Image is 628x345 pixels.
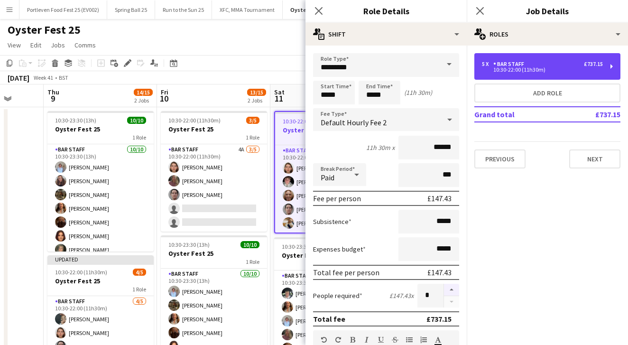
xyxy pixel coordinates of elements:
div: 10:30-22:00 (11h30m) [482,67,603,72]
button: Text Color [434,336,441,344]
h3: Oyster Fest 25 [161,125,267,133]
button: Ordered List [420,336,427,344]
button: Bold [349,336,356,344]
td: £737.15 [564,107,620,122]
app-job-card: 10:30-22:00 (11h30m)5/5Oyster Fest 251 RoleBar Staff5/510:30-22:00 (11h30m)[PERSON_NAME][PERSON_N... [274,111,380,233]
span: Sat [274,88,285,96]
h3: Oyster Fest 25 [274,251,380,260]
div: 2 Jobs [248,97,266,104]
div: Roles [467,23,628,46]
app-card-role: Bar Staff4A3/510:30-22:00 (11h30m)[PERSON_NAME][PERSON_NAME][PERSON_NAME] [161,144,267,232]
span: Thu [47,88,59,96]
span: 1 Role [246,258,259,265]
span: 10:30-22:00 (11h30m) [55,269,107,276]
a: Jobs [47,39,69,51]
h3: Job Details [467,5,628,17]
span: 13/15 [247,89,266,96]
div: Total fee [313,314,345,324]
span: 10:30-23:30 (13h) [55,117,96,124]
div: £147.43 x [389,291,414,300]
span: 10:30-22:00 (11h30m) [168,117,221,124]
h3: Oyster Fest 25 [47,277,154,285]
button: Next [569,149,620,168]
span: 14/15 [134,89,153,96]
div: Updated [47,255,154,263]
h3: Oyster Fest 25 [275,126,379,134]
button: Strikethrough [392,336,398,344]
span: Comms [74,41,96,49]
button: Portleven Food Fest 25 (EV002) [19,0,107,19]
span: 10/10 [240,241,259,248]
span: 1 Role [132,134,146,141]
app-card-role: Bar Staff10/1010:30-23:30 (13h)[PERSON_NAME][PERSON_NAME][PERSON_NAME][PERSON_NAME][PERSON_NAME][... [47,144,154,300]
div: BST [59,74,68,81]
span: 10:30-22:00 (11h30m) [283,118,335,125]
a: Edit [27,39,45,51]
a: Comms [71,39,100,51]
span: Edit [30,41,41,49]
button: Spring Ball 25 [107,0,155,19]
div: Total fee per person [313,268,379,277]
span: 11 [273,93,285,104]
h3: Oyster Fest 25 [161,249,267,258]
span: Fri [161,88,168,96]
button: Undo [321,336,327,344]
label: Expenses budget [313,245,366,253]
span: 10:30-23:30 (13h) [168,241,210,248]
h1: Oyster Fest 25 [8,23,81,37]
div: £147.43 [427,194,452,203]
span: 10:30-23:30 (13h) [282,243,323,250]
label: Subsistence [313,217,351,226]
span: Jobs [51,41,65,49]
span: Paid [321,173,334,182]
div: £147.43 [427,268,452,277]
h3: Oyster Fest 25 [47,125,154,133]
span: 4/5 [133,269,146,276]
a: View [4,39,25,51]
app-job-card: 10:30-23:30 (13h)10/10Oyster Fest 251 RoleBar Staff10/1010:30-23:30 (13h)[PERSON_NAME][PERSON_NAM... [47,111,154,252]
div: 11h 30m x [366,143,395,152]
span: 10 [159,93,168,104]
div: Shift [305,23,467,46]
div: 5 x [482,61,493,67]
span: 1 Role [132,286,146,293]
button: Underline [378,336,384,344]
label: People required [313,291,362,300]
div: (11h 30m) [404,88,432,97]
button: Run to the Sun 25 [155,0,212,19]
button: Increase [444,284,459,296]
div: £737.15 [584,61,603,67]
button: Redo [335,336,342,344]
app-job-card: 10:30-22:00 (11h30m)3/5Oyster Fest 251 RoleBar Staff4A3/510:30-22:00 (11h30m)[PERSON_NAME][PERSON... [161,111,267,232]
button: Oyster Fest 25 [283,0,336,19]
div: [DATE] [8,73,29,83]
div: Fee per person [313,194,361,203]
button: Add role [474,84,620,103]
span: 1 Role [246,134,259,141]
span: 3/5 [246,117,259,124]
button: Italic [363,336,370,344]
button: XFC, MMA Tournament [212,0,283,19]
div: Bar Staff [493,61,528,67]
button: Previous [474,149,526,168]
span: View [8,41,21,49]
button: Unordered List [406,336,413,344]
app-card-role: Bar Staff5/510:30-22:00 (11h30m)[PERSON_NAME][PERSON_NAME][PERSON_NAME][PERSON_NAME][PERSON_NAME] [275,145,379,233]
div: 2 Jobs [134,97,152,104]
span: 9 [46,93,59,104]
td: Grand total [474,107,564,122]
div: £737.15 [426,314,452,324]
span: Default Hourly Fee 2 [321,118,387,127]
span: Week 41 [31,74,55,81]
span: 10/10 [127,117,146,124]
h3: Role Details [305,5,467,17]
